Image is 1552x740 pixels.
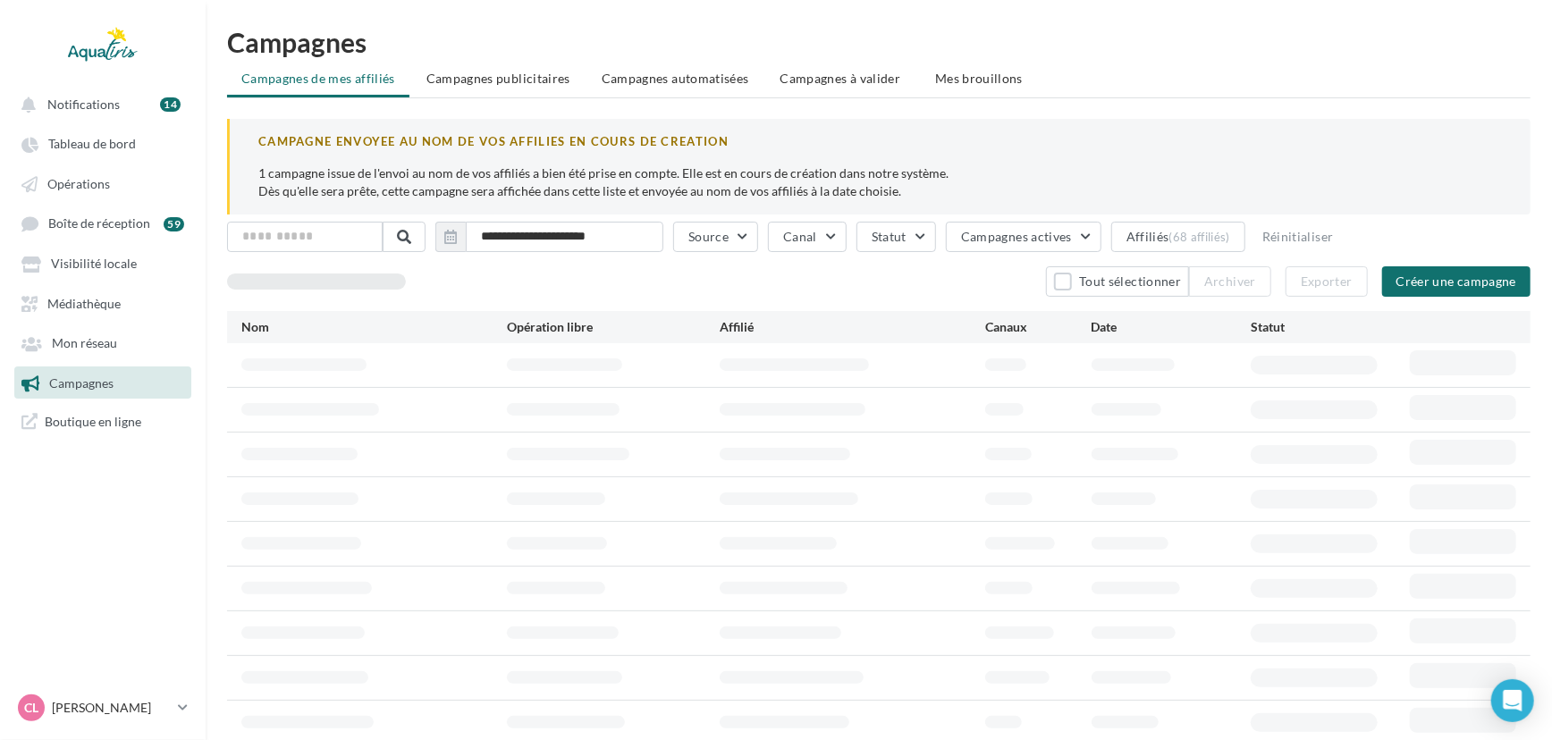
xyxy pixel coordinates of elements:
button: Exporter [1286,266,1368,297]
a: CL [PERSON_NAME] [14,691,191,725]
span: Campagnes à valider [780,70,901,88]
span: Opérations [47,176,110,191]
span: Mon réseau [52,336,117,351]
button: Archiver [1189,266,1271,297]
div: (68 affiliés) [1169,230,1230,244]
span: Boîte de réception [48,216,150,231]
button: Canal [768,222,847,252]
div: Affilié [720,318,985,336]
div: Statut [1251,318,1410,336]
button: Créer une campagne [1382,266,1531,297]
span: Campagnes [49,375,114,391]
span: Campagnes publicitaires [426,71,570,86]
button: Source [673,222,758,252]
a: Boutique en ligne [11,406,195,437]
span: Visibilité locale [51,256,137,272]
div: Nom [241,318,507,336]
span: Mes brouillons [935,71,1023,86]
span: Campagnes actives [961,229,1072,244]
a: Visibilité locale [11,247,195,279]
h1: Campagnes [227,29,1531,55]
div: 14 [160,97,181,112]
div: 59 [164,217,184,231]
button: Notifications 14 [11,88,188,120]
p: [PERSON_NAME] [52,699,171,717]
button: Réinitialiser [1255,226,1341,248]
button: Campagnes actives [946,222,1101,252]
p: 1 campagne issue de l'envoi au nom de vos affiliés a bien été prise en compte. Elle est en cours ... [258,164,1502,200]
span: CL [24,699,38,717]
a: Boîte de réception 59 [11,206,195,240]
button: Affiliés(68 affiliés) [1111,222,1245,252]
span: Médiathèque [47,296,121,311]
span: Campagnes automatisées [602,71,749,86]
div: Date [1092,318,1251,336]
a: Mon réseau [11,326,195,358]
span: Boutique en ligne [45,413,141,430]
a: Médiathèque [11,287,195,319]
div: CAMPAGNE ENVOYEE AU NOM DE VOS AFFILIES EN COURS DE CREATION [258,133,1502,150]
div: Canaux [985,318,1092,336]
div: Open Intercom Messenger [1491,679,1534,722]
a: Tableau de bord [11,127,195,159]
button: Statut [856,222,936,252]
a: Campagnes [11,366,195,399]
span: Notifications [47,97,120,112]
button: Tout sélectionner [1046,266,1189,297]
div: Opération libre [507,318,720,336]
span: Tableau de bord [48,137,136,152]
a: Opérations [11,167,195,199]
